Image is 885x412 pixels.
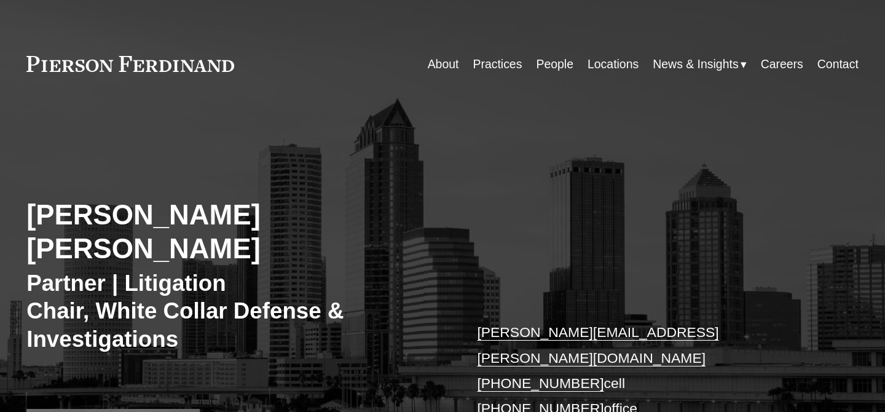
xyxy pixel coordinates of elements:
a: [PHONE_NUMBER] [477,375,604,391]
a: Contact [817,52,859,76]
a: Practices [473,52,522,76]
h2: [PERSON_NAME] [PERSON_NAME] [26,199,442,266]
a: About [428,52,459,76]
span: News & Insights [653,53,738,75]
a: Careers [761,52,803,76]
a: People [536,52,573,76]
h3: Partner | Litigation Chair, White Collar Defense & Investigations [26,269,442,353]
a: folder dropdown [653,52,746,76]
a: [PERSON_NAME][EMAIL_ADDRESS][PERSON_NAME][DOMAIN_NAME] [477,324,718,365]
a: Locations [588,52,639,76]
